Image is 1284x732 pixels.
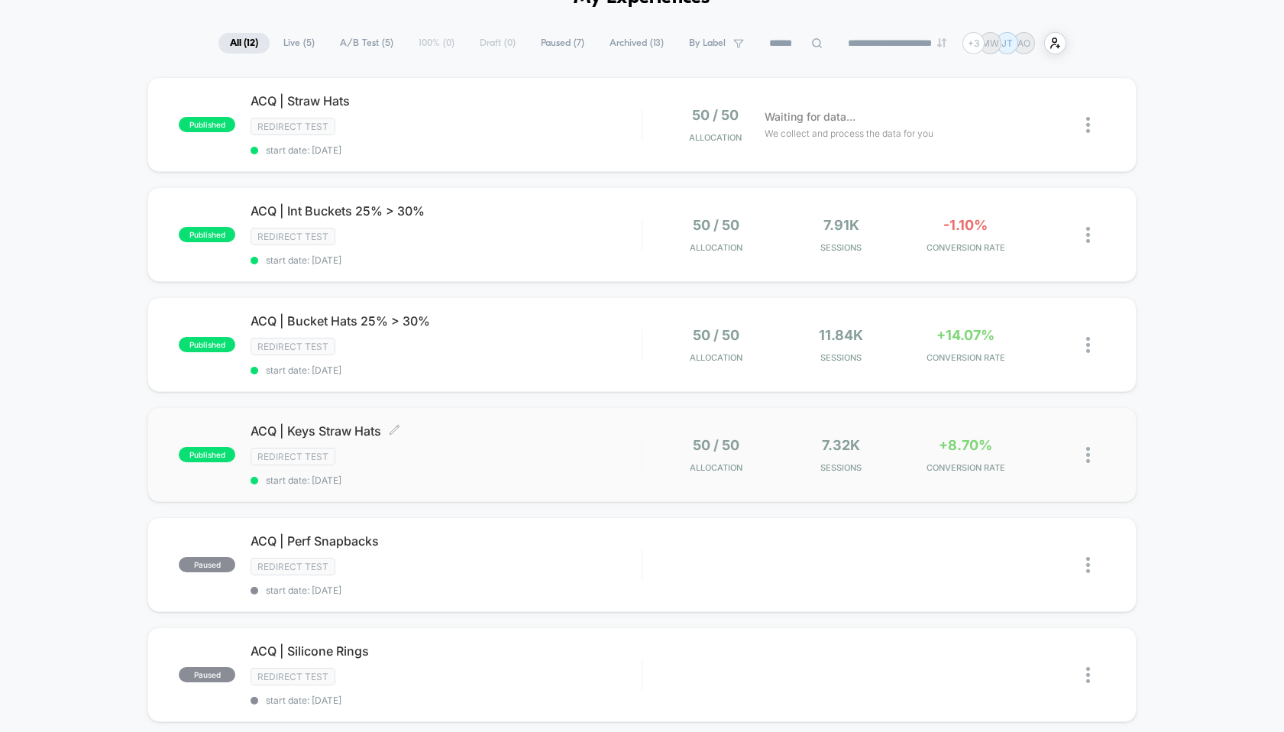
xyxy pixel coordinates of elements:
[822,437,860,453] span: 7.32k
[251,668,335,685] span: Redirect Test
[690,462,742,473] span: Allocation
[765,109,855,125] span: Waiting for data...
[251,558,335,575] span: Redirect Test
[251,695,641,706] span: start date: [DATE]
[982,37,999,49] p: MW
[251,643,641,659] span: ACQ | Silicone Rings
[1086,557,1090,573] img: close
[251,585,641,596] span: start date: [DATE]
[1086,667,1090,683] img: close
[251,533,641,549] span: ACQ | Perf Snapbacks
[251,423,641,439] span: ACQ | Keys Straw Hats
[251,144,641,156] span: start date: [DATE]
[693,437,739,453] span: 50 / 50
[251,228,335,245] span: Redirect Test
[689,132,742,143] span: Allocation
[251,313,641,329] span: ACQ | Bucket Hats 25% > 30%
[907,242,1024,253] span: CONVERSION RATE
[179,667,235,682] span: paused
[782,462,899,473] span: Sessions
[782,352,899,363] span: Sessions
[179,447,235,462] span: published
[693,217,739,233] span: 50 / 50
[1017,37,1030,49] p: AO
[692,107,739,123] span: 50 / 50
[179,227,235,242] span: published
[907,462,1024,473] span: CONVERSION RATE
[598,33,675,53] span: Archived ( 13 )
[937,38,946,47] img: end
[782,242,899,253] span: Sessions
[251,118,335,135] span: Redirect Test
[251,364,641,376] span: start date: [DATE]
[251,475,641,486] span: start date: [DATE]
[251,254,641,266] span: start date: [DATE]
[765,126,933,141] span: We collect and process the data for you
[251,93,641,109] span: ACQ | Straw Hats
[328,33,405,53] span: A/B Test ( 5 )
[936,327,995,343] span: +14.07%
[218,33,270,53] span: All ( 12 )
[823,217,859,233] span: 7.91k
[689,37,726,49] span: By Label
[943,217,988,233] span: -1.10%
[529,33,596,53] span: Paused ( 7 )
[907,352,1024,363] span: CONVERSION RATE
[693,327,739,343] span: 50 / 50
[1086,227,1090,243] img: close
[1086,447,1090,463] img: close
[962,32,985,54] div: + 3
[690,242,742,253] span: Allocation
[251,448,335,465] span: Redirect Test
[179,337,235,352] span: published
[1001,37,1013,49] p: JT
[251,203,641,219] span: ACQ | Int Buckets 25% > 30%
[819,327,863,343] span: 11.84k
[690,352,742,363] span: Allocation
[179,557,235,572] span: paused
[272,33,326,53] span: Live ( 5 )
[251,338,335,355] span: Redirect Test
[179,117,235,132] span: published
[939,437,992,453] span: +8.70%
[1086,337,1090,353] img: close
[1086,117,1090,133] img: close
